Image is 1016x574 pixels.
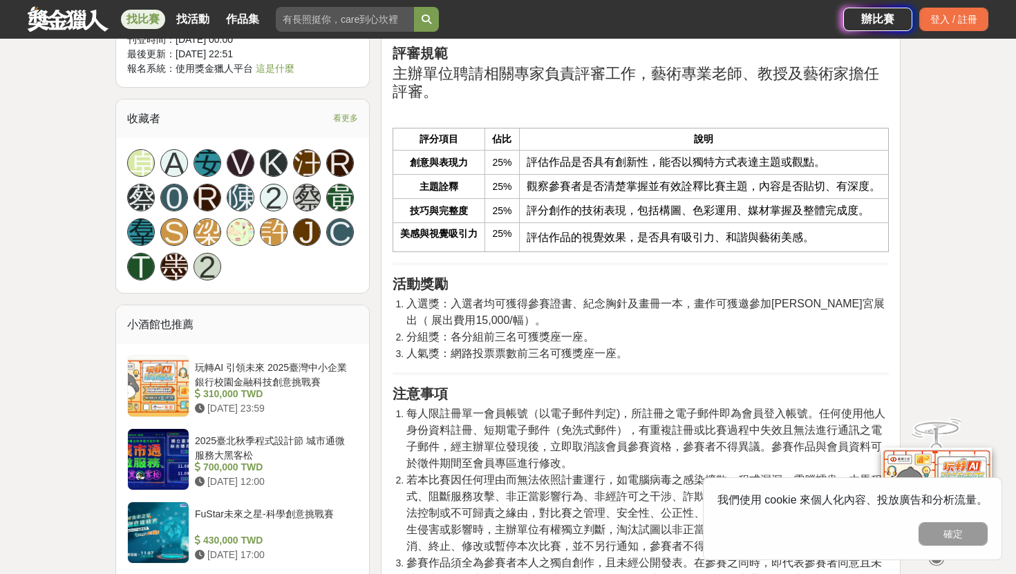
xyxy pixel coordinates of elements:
[527,180,881,192] span: 觀察參賽者是否清楚掌握並有效詮釋比賽主題，內容是否貼切、有深度。
[195,387,352,401] div: 310,000 TWD
[195,434,352,460] div: 2025臺北秋季程式設計節 城市通微服務大黑客松
[260,149,288,177] a: K
[326,149,354,177] a: R
[127,184,155,211] a: 蔡
[227,218,254,246] a: Avatar
[195,401,352,416] div: [DATE] 23:59
[843,8,912,31] a: 辦比賽
[333,111,358,126] span: 看更多
[127,113,160,124] span: 收藏者
[260,184,288,211] a: 2
[881,446,992,538] img: d2146d9a-e6f6-4337-9592-8cefde37ba6b.png
[256,63,294,74] a: 這是什麼
[195,475,352,489] div: [DATE] 12:00
[519,128,888,151] th: 說明
[293,184,321,211] a: 蔡
[406,347,628,359] span: 人氣獎：網路投票票數前三名可獲獎座一座。
[293,218,321,246] a: J
[919,8,988,31] div: 登入 / 註冊
[195,361,352,387] div: 玩轉AI 引領未來 2025臺灣中小企業銀行校園金融科技創意挑戰賽
[326,184,354,211] a: 黃
[160,218,188,246] a: S
[220,10,265,29] a: 作品集
[393,128,485,151] th: 評分項目
[393,46,448,61] strong: 評審規範
[127,61,358,76] div: 報名系統：使用獎金獵人平台
[485,175,519,199] td: 25%
[919,522,988,546] button: 確定
[276,7,414,32] input: 有長照挺你，care到心坎裡！青春出手，拍出照顧 影音徵件活動
[116,305,369,344] div: 小酒館也推薦
[194,149,221,177] a: 安
[194,218,221,246] a: 梁
[485,199,519,223] td: 25%
[194,253,221,280] a: 2
[527,156,825,168] span: 評估作品是否具有創新性，能否以獨特方式表達主題或觀點。
[227,149,254,177] a: V
[127,47,358,61] div: 最後更新： [DATE] 22:51
[127,218,155,246] a: 羣
[127,253,155,280] a: T
[393,199,485,223] th: 技巧與完整度
[406,331,594,343] span: 分組獎：各分組前三名可獲獎座一座。
[393,175,485,199] th: 主題詮釋
[195,548,352,562] div: [DATE] 17:00
[400,227,478,241] p: 美感與視覺吸引力
[527,231,814,243] span: 評估作品的視覺效果，是否具有吸引力、和諧與藝術美感。
[393,276,448,291] strong: 活動獎勵
[227,219,254,245] img: Avatar
[393,65,879,100] span: 主辦單位聘請相關專家負責評審工作，藝術專業老師、教授及藝術家擔任評審。
[127,428,358,490] a: 2025臺北秋季程式設計節 城市通微服務大黑客松 700,000 TWD [DATE] 12:00
[195,507,352,533] div: FuStar未來之星-科學創意挑戰賽
[406,474,885,552] span: 若本比賽因任何理由而無法依照計畫運行，如電腦病毒之感染擴散、程式漏洞、電腦蠕蟲、木馬程式、阻斷服務攻擊、非正當影響行為、非經許可之干涉、詐欺、技術事故，或其他任何主辦單位無法控制或不可歸責之緣由...
[293,149,321,177] a: 汪
[227,184,254,211] a: 陳
[260,218,288,246] a: 許
[160,184,188,211] a: 0
[171,10,215,29] a: 找活動
[127,501,358,564] a: FuStar未來之星-科學創意挑戰賽 430,000 TWD [DATE] 17:00
[326,218,354,246] a: C
[127,149,155,177] a: 卓
[195,460,352,475] div: 700,000 TWD
[485,151,519,175] td: 25%
[527,204,869,216] span: 評分創作的技術表現，包括構圖、色彩運用、媒材掌握及整體完成度。
[160,253,188,280] a: 墨
[194,184,221,211] a: R
[127,355,358,417] a: 玩轉AI 引領未來 2025臺灣中小企業銀行校園金融科技創意挑戰賽 310,000 TWD [DATE] 23:59
[195,533,352,548] div: 430,000 TWD
[492,227,511,241] p: 25%
[485,128,519,151] th: 佔比
[406,298,885,326] span: 入選獎：入選者均可獲得參賽證書、紀念胸針及畫冊一本，畫作可獲邀參加[PERSON_NAME]宮展出（ 展出費用15,000/幅）。
[121,10,165,29] a: 找比賽
[127,32,358,47] div: 刊登時間： [DATE] 00:00
[717,494,988,506] span: 我們使用 cookie 來個人化內容、投放廣告和分析流量。
[393,151,485,175] th: 創意與表現力
[406,408,885,469] span: 每人限註冊單一會員帳號（以電子郵件判定)，所註冊之電子郵件即為會員登入帳號。任何使用他人身份資料註冊、短期電子郵件（免洗式郵件），有重複註冊或比賽過程中失效且無法進行通訊之電子郵件，經主辦單位發...
[160,149,188,177] a: A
